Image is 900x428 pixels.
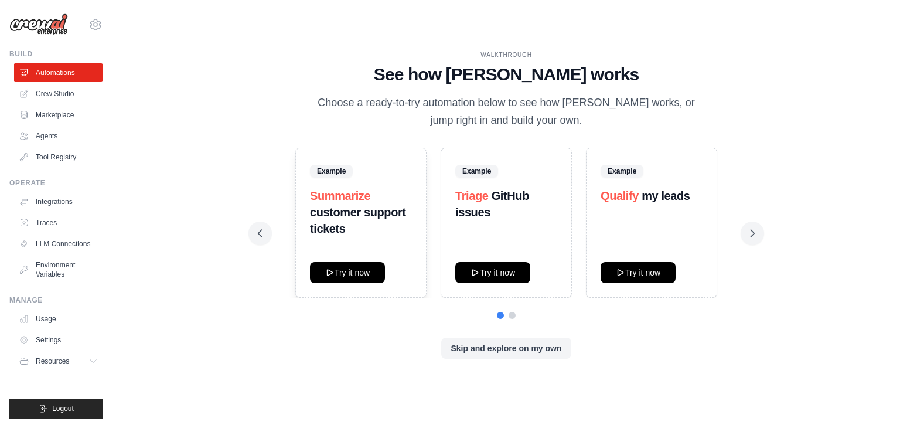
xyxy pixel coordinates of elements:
button: Resources [14,352,103,371]
span: Triage [455,189,489,202]
a: Usage [14,310,103,328]
button: Skip and explore on my own [441,338,571,359]
a: Agents [14,127,103,145]
strong: my leads [642,189,690,202]
a: Marketplace [14,106,103,124]
h1: See how [PERSON_NAME] works [258,64,755,85]
span: Logout [52,404,74,413]
button: Try it now [310,262,385,283]
img: Logo [9,13,68,36]
a: Integrations [14,192,103,211]
div: Operate [9,178,103,188]
span: Summarize [310,189,370,202]
strong: GitHub issues [455,189,529,219]
span: Resources [36,356,69,366]
a: Tool Registry [14,148,103,167]
a: Environment Variables [14,256,103,284]
div: WALKTHROUGH [258,50,755,59]
button: Try it now [455,262,530,283]
strong: customer support tickets [310,206,406,235]
span: Example [601,165,643,178]
button: Try it now [601,262,676,283]
a: Traces [14,213,103,232]
a: LLM Connections [14,235,103,253]
a: Crew Studio [14,84,103,103]
a: Automations [14,63,103,82]
p: Choose a ready-to-try automation below to see how [PERSON_NAME] works, or jump right in and build... [309,94,703,129]
span: Example [310,165,353,178]
a: Settings [14,331,103,349]
button: Logout [9,399,103,419]
span: Qualify [601,189,639,202]
span: Example [455,165,498,178]
div: Build [9,49,103,59]
div: Manage [9,295,103,305]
